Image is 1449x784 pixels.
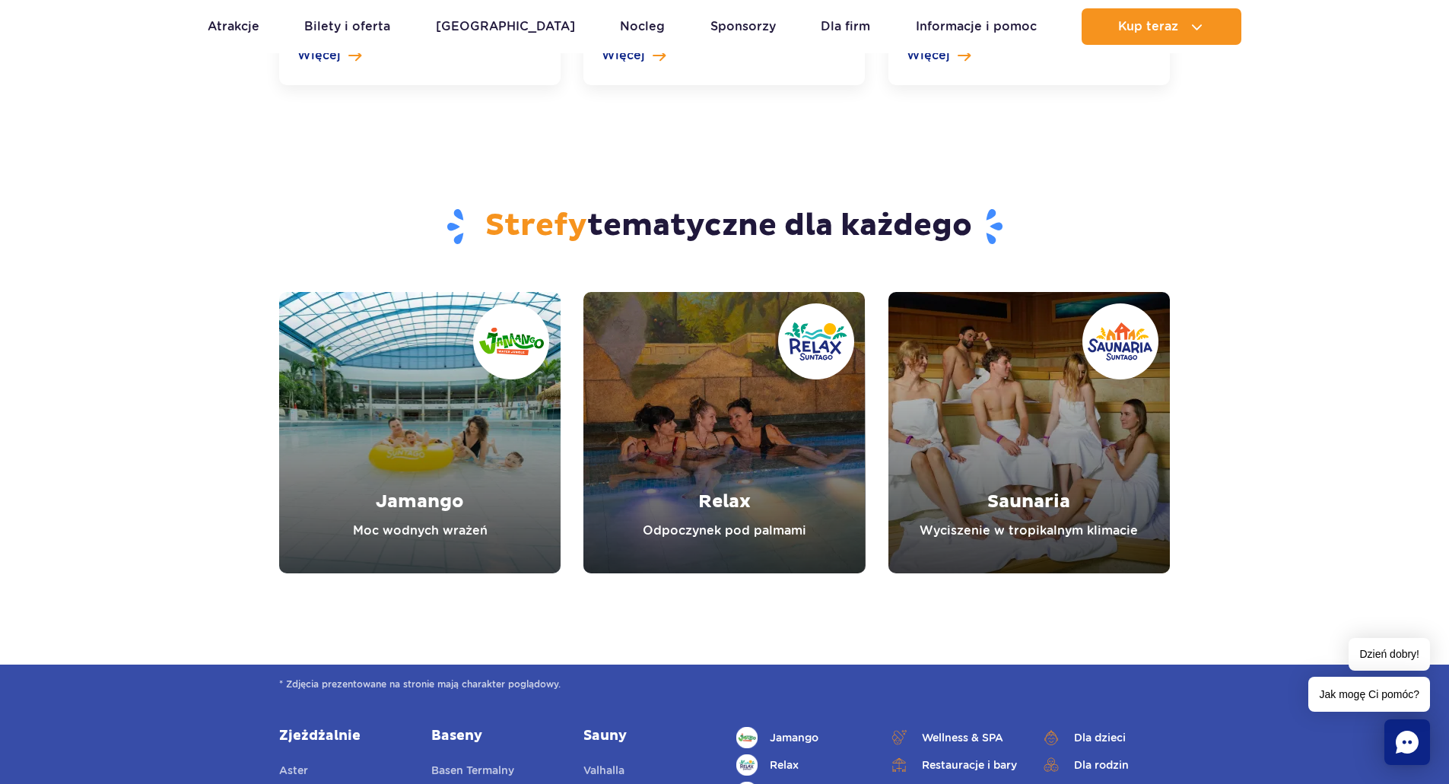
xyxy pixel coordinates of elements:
[583,764,624,776] span: Valhalla
[1082,8,1241,45] button: Kup teraz
[436,8,575,45] a: [GEOGRAPHIC_DATA]
[431,762,514,783] a: Basen Termalny
[1308,677,1430,712] span: Jak mogę Ci pomóc?
[1041,754,1170,776] a: Dla rodzin
[888,292,1170,573] a: Saunaria
[1349,638,1430,671] span: Dzień dobry!
[583,292,865,573] a: Relax
[279,677,1170,692] span: * Zdjęcia prezentowane na stronie mają charakter poglądowy.
[208,8,259,45] a: Atrakcje
[620,8,665,45] a: Nocleg
[888,754,1018,776] a: Restauracje i bary
[279,762,308,783] a: Aster
[710,8,776,45] a: Sponsorzy
[583,762,624,783] a: Valhalla
[821,8,870,45] a: Dla firm
[888,727,1018,748] a: Wellness & SPA
[736,727,866,748] a: Jamango
[1118,20,1178,33] span: Kup teraz
[916,8,1037,45] a: Informacje i pomoc
[279,764,308,776] span: Aster
[1041,727,1170,748] a: Dla dzieci
[770,729,818,746] span: Jamango
[279,207,1170,246] h2: tematyczne dla każdego
[485,207,587,245] span: Strefy
[922,729,1003,746] span: Wellness & SPA
[279,727,408,745] a: Zjeżdżalnie
[583,727,713,745] a: Sauny
[1384,719,1430,765] div: Chat
[431,727,561,745] a: Baseny
[279,292,561,573] a: Jamango
[736,754,866,776] a: Relax
[304,8,390,45] a: Bilety i oferta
